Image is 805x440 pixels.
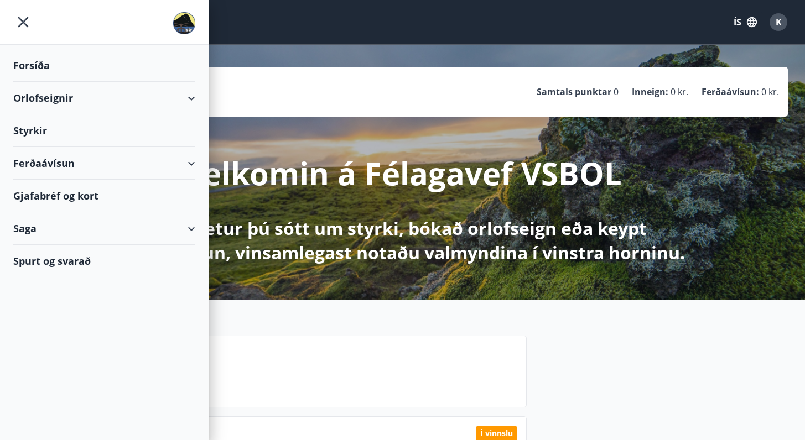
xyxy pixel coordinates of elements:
div: Ferðaávísun [13,147,195,180]
div: Forsíða [13,49,195,82]
div: Gjafabréf og kort [13,180,195,212]
div: Spurt og svarað [13,245,195,277]
button: ÍS [728,12,763,32]
span: 0 kr. [761,86,779,98]
div: Orlofseignir [13,82,195,114]
p: Næstu helgi [99,364,517,383]
p: Hér getur þú sótt um styrki, bókað orlofseign eða keypt ferðaávísun, vinsamlegast notaðu valmyndi... [111,216,695,265]
p: Inneign : [632,86,668,98]
p: Ferðaávísun : [702,86,759,98]
button: K [765,9,792,35]
span: 0 kr. [671,86,688,98]
button: menu [13,12,33,32]
div: Saga [13,212,195,245]
span: 0 [614,86,619,98]
img: union_logo [173,12,195,34]
p: Velkomin á Félagavef VSBOL [184,152,622,194]
div: Styrkir [13,114,195,147]
p: Samtals punktar [537,86,611,98]
span: K [776,16,782,28]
